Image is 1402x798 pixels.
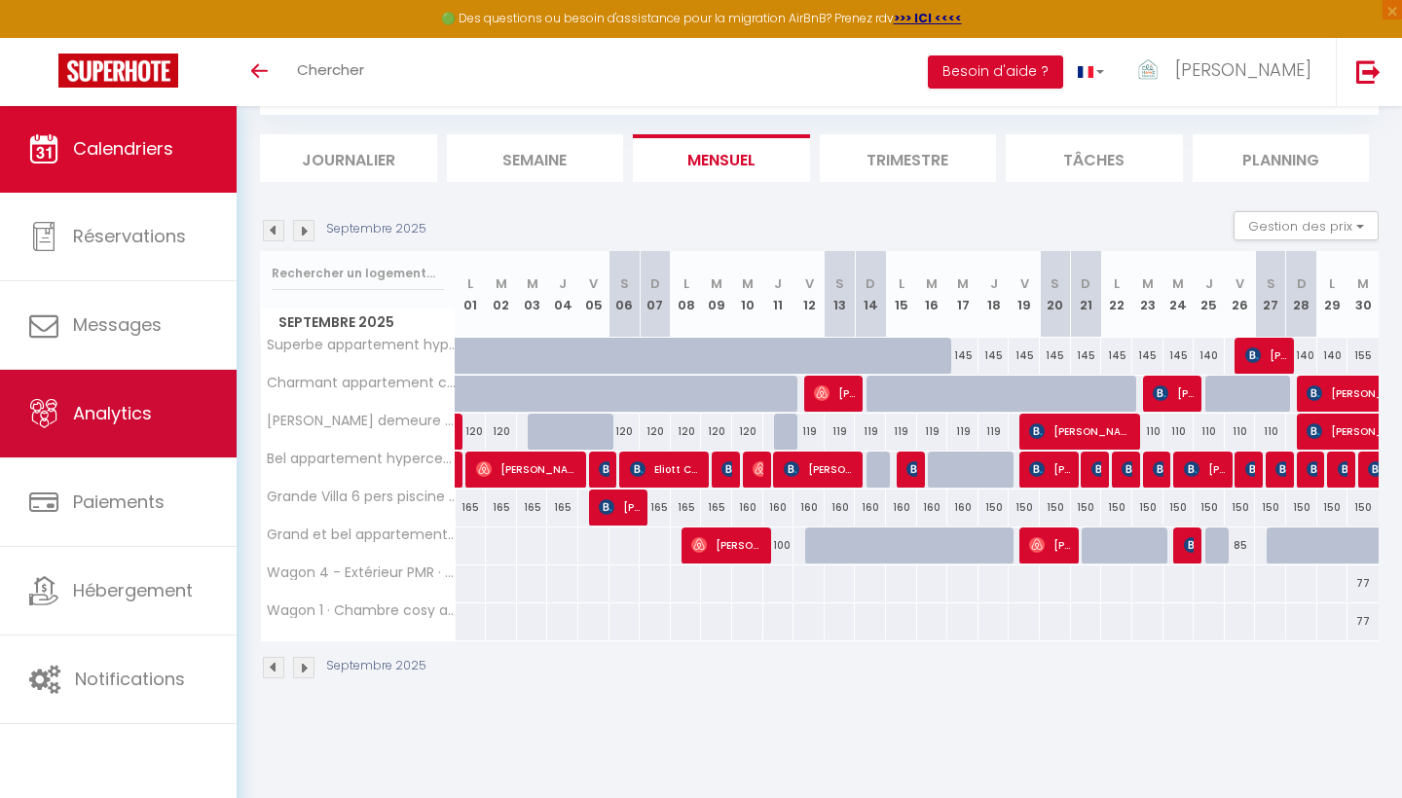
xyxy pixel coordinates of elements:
[264,565,459,580] span: Wagon 4 - Extérieur PMR · Chambre insolite dans une ancienne [GEOGRAPHIC_DATA] 4
[260,134,437,182] li: Journalier
[486,490,517,526] div: 165
[1006,134,1183,182] li: Tâches
[855,251,886,338] th: 14
[701,490,732,526] div: 165
[1193,134,1370,182] li: Planning
[825,490,856,526] div: 160
[1194,251,1225,338] th: 25
[957,274,969,293] abbr: M
[1329,274,1335,293] abbr: L
[917,490,948,526] div: 160
[1236,274,1244,293] abbr: V
[1009,251,1040,338] th: 19
[1307,451,1317,488] span: [PERSON_NAME] et [PERSON_NAME]
[671,251,702,338] th: 08
[1205,274,1213,293] abbr: J
[732,414,763,450] div: 120
[711,274,722,293] abbr: M
[1009,338,1040,374] div: 145
[753,451,763,488] span: [PERSON_NAME]
[732,251,763,338] th: 10
[1081,274,1090,293] abbr: D
[1051,274,1059,293] abbr: S
[825,414,856,450] div: 119
[1194,414,1225,450] div: 110
[774,274,782,293] abbr: J
[1286,338,1317,374] div: 140
[990,274,998,293] abbr: J
[640,414,671,450] div: 120
[701,251,732,338] th: 09
[1255,414,1286,450] div: 110
[1225,414,1256,450] div: 110
[1029,413,1133,450] span: [PERSON_NAME]
[1234,211,1379,240] button: Gestion des prix
[58,54,178,88] img: Super Booking
[886,490,917,526] div: 160
[928,55,1063,89] button: Besoin d'aide ?
[1040,490,1071,526] div: 150
[947,414,978,450] div: 119
[855,490,886,526] div: 160
[1172,274,1184,293] abbr: M
[947,251,978,338] th: 17
[1194,490,1225,526] div: 150
[264,452,459,466] span: Bel appartement hypercentre - 4 pers- Le Chapelier
[1153,375,1195,412] span: [PERSON_NAME]
[855,414,886,450] div: 119
[1132,490,1163,526] div: 150
[793,414,825,450] div: 119
[261,308,455,337] span: Septembre 2025
[326,220,426,238] p: Septembre 2025
[1132,338,1163,374] div: 145
[1255,251,1286,338] th: 27
[1071,490,1102,526] div: 150
[1225,251,1256,338] th: 26
[1163,490,1195,526] div: 150
[272,256,444,291] input: Rechercher un logement...
[1356,59,1381,84] img: logout
[1338,451,1348,488] span: van [PERSON_NAME]
[559,274,567,293] abbr: J
[1009,490,1040,526] div: 150
[1040,338,1071,374] div: 145
[282,38,379,106] a: Chercher
[496,274,507,293] abbr: M
[578,251,609,338] th: 05
[1153,451,1163,488] span: [PERSON_NAME]
[1286,490,1317,526] div: 150
[917,414,948,450] div: 119
[589,274,598,293] abbr: V
[1357,274,1369,293] abbr: M
[264,490,459,504] span: Grande Villa 6 pers piscine et cadre verdoyant
[1029,451,1071,488] span: [PERSON_NAME]-Bysäth
[73,401,152,425] span: Analytics
[1175,57,1311,82] span: [PERSON_NAME]
[264,414,459,428] span: [PERSON_NAME] demeure au coeur des Ménafauries
[599,451,609,488] span: [PERSON_NAME]
[1163,251,1195,338] th: 24
[486,251,517,338] th: 02
[609,414,641,450] div: 120
[1317,338,1348,374] div: 140
[1184,526,1195,563] span: [PERSON_NAME]
[1163,338,1195,374] div: 145
[894,10,962,26] strong: >>> ICI <<<<
[671,490,702,526] div: 165
[1122,451,1132,488] span: [PERSON_NAME]
[517,490,548,526] div: 165
[264,338,459,352] span: Superbe appartement hyper centre 4 personnes
[947,490,978,526] div: 160
[683,274,689,293] abbr: L
[1091,451,1102,488] span: [PERSON_NAME]
[691,526,764,563] span: [PERSON_NAME]
[917,251,948,338] th: 16
[1297,274,1307,293] abbr: D
[763,527,794,563] div: 100
[671,414,702,450] div: 120
[297,59,364,80] span: Chercher
[547,490,578,526] div: 165
[906,451,917,488] span: [PERSON_NAME]
[978,414,1010,450] div: 119
[640,251,671,338] th: 07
